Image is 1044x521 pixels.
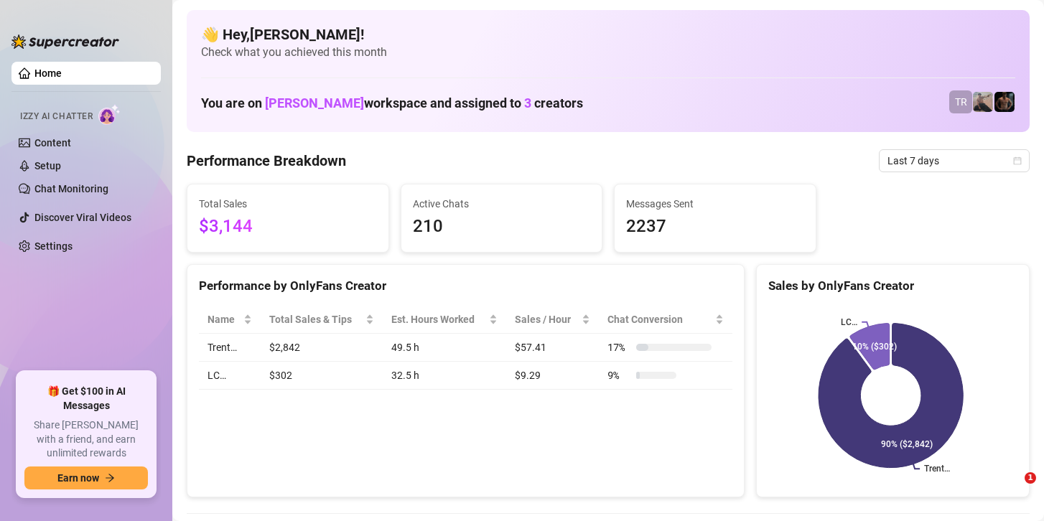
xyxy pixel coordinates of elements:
div: Sales by OnlyFans Creator [768,276,1017,296]
span: 9 % [607,367,630,383]
span: calendar [1013,156,1022,165]
span: [PERSON_NAME] [265,95,364,111]
th: Name [199,306,261,334]
span: arrow-right [105,473,115,483]
img: AI Chatter [98,104,121,125]
span: Total Sales [199,196,377,212]
td: $9.29 [506,362,600,390]
span: Earn now [57,472,99,484]
td: LC… [199,362,261,390]
a: Chat Monitoring [34,183,108,194]
span: Sales / Hour [515,311,579,327]
span: Total Sales & Tips [269,311,363,327]
a: Discover Viral Videos [34,212,131,223]
span: TR [955,94,967,110]
span: Last 7 days [887,150,1021,172]
a: Content [34,137,71,149]
h4: 👋 Hey, [PERSON_NAME] ! [201,24,1015,44]
div: Est. Hours Worked [391,311,486,327]
span: $3,144 [199,213,377,240]
span: Chat Conversion [607,311,712,327]
a: Setup [34,160,61,172]
th: Total Sales & Tips [261,306,383,334]
a: Home [34,67,62,79]
span: Check what you achieved this month [201,44,1015,60]
h1: You are on workspace and assigned to creators [201,95,583,111]
span: Messages Sent [626,196,804,212]
img: logo-BBDzfeDw.svg [11,34,119,49]
th: Chat Conversion [599,306,732,334]
td: $57.41 [506,334,600,362]
text: Trent… [924,464,950,474]
img: LC [973,92,993,112]
button: Earn nowarrow-right [24,466,148,489]
span: Izzy AI Chatter [20,110,93,123]
th: Sales / Hour [506,306,600,334]
span: Active Chats [413,196,591,212]
span: 3 [524,95,531,111]
text: LC… [842,317,858,327]
a: Settings [34,240,73,252]
span: 210 [413,213,591,240]
img: Trent [994,92,1015,112]
iframe: Intercom live chat [995,472,1030,507]
td: Trent… [199,334,261,362]
h4: Performance Breakdown [187,151,346,171]
span: Name [208,311,241,327]
td: $2,842 [261,334,383,362]
span: 17 % [607,339,630,355]
span: 2237 [626,213,804,240]
td: $302 [261,362,383,390]
span: 🎁 Get $100 in AI Messages [24,385,148,413]
span: Share [PERSON_NAME] with a friend, and earn unlimited rewards [24,418,148,461]
span: 1 [1025,472,1036,484]
div: Performance by OnlyFans Creator [199,276,732,296]
td: 32.5 h [383,362,506,390]
td: 49.5 h [383,334,506,362]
